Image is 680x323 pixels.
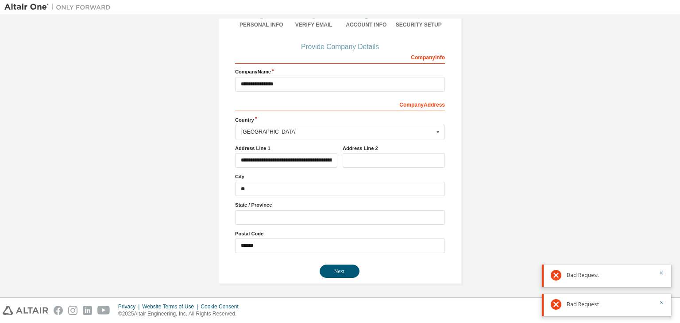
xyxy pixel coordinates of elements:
span: Bad Request [567,301,599,308]
label: Address Line 1 [235,145,337,152]
div: Account Info [340,21,393,28]
div: Privacy [118,303,142,310]
div: Verify Email [288,21,340,28]
span: Bad Request [567,272,599,279]
p: © 2025 Altair Engineering, Inc. All Rights Reserved. [118,310,244,318]
label: Country [235,116,445,123]
label: Company Name [235,68,445,75]
div: Security Setup [393,21,445,28]
img: altair_logo.svg [3,306,48,315]
img: instagram.svg [68,306,77,315]
div: Provide Company Details [235,44,445,50]
label: City [235,173,445,180]
label: Postal Code [235,230,445,237]
div: Company Address [235,97,445,111]
div: Website Terms of Use [142,303,201,310]
img: linkedin.svg [83,306,92,315]
label: State / Province [235,201,445,208]
img: youtube.svg [97,306,110,315]
img: facebook.svg [54,306,63,315]
div: [GEOGRAPHIC_DATA] [241,129,434,135]
button: Next [320,265,359,278]
div: Personal Info [235,21,288,28]
img: Altair One [4,3,115,12]
div: Company Info [235,50,445,64]
div: Cookie Consent [201,303,243,310]
label: Address Line 2 [343,145,445,152]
